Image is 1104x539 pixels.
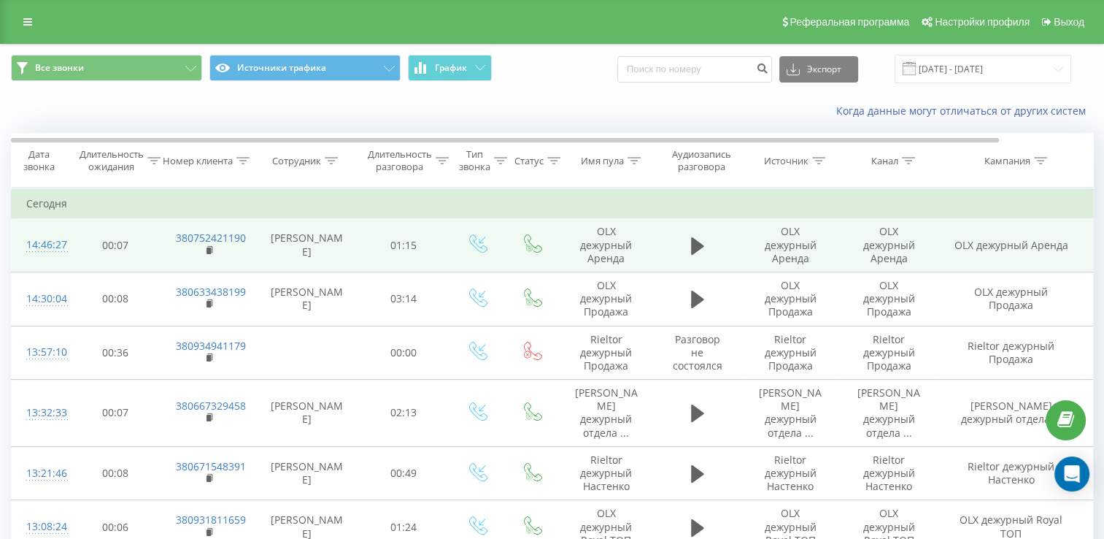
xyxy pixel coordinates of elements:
a: 380934941179 [176,339,246,353]
span: [PERSON_NAME] дежурный отдела ... [759,386,822,440]
span: Реферальная программа [790,16,909,28]
div: Аудиозапись разговора [666,148,737,173]
td: 00:00 [358,326,449,380]
div: Номер клиента [163,155,233,167]
span: [PERSON_NAME] дежурный отдела ... [961,399,1062,426]
div: Дата звонка [12,148,66,173]
input: Поиск по номеру [617,56,772,83]
td: Rieltor дежурный Настенко [559,446,654,500]
div: Тип звонка [459,148,490,173]
td: OLX дежурный Аренда [938,218,1084,272]
td: OLX дежурный Аренда [741,218,840,272]
td: 00:07 [70,380,161,447]
div: Имя пула [581,155,624,167]
td: 00:07 [70,218,161,272]
span: [PERSON_NAME] дежурный отдела ... [575,386,638,440]
td: 03:14 [358,272,449,326]
a: Когда данные могут отличаться от других систем [836,104,1093,118]
div: 14:46:27 [26,231,55,259]
td: 00:08 [70,272,161,326]
td: 00:49 [358,446,449,500]
div: 13:57:10 [26,338,55,367]
span: Разговор не состоялся [673,332,722,372]
td: 00:36 [70,326,161,380]
td: Rieltor дежурный Настенко [938,446,1084,500]
span: Настройки профиля [935,16,1030,28]
span: Выход [1054,16,1084,28]
button: Все звонки [11,55,202,81]
div: Кампания [984,155,1030,167]
div: 13:21:46 [26,459,55,488]
td: OLX дежурный Продажа [840,272,938,326]
td: OLX дежурный Аренда [559,218,654,272]
div: Open Intercom Messenger [1054,456,1089,492]
td: OLX дежурный Аренда [840,218,938,272]
div: 13:32:33 [26,399,55,427]
span: [PERSON_NAME] дежурный отдела ... [857,386,920,440]
span: Все звонки [35,62,84,74]
td: Rieltor дежурный Настенко [741,446,840,500]
td: 01:15 [358,218,449,272]
td: [PERSON_NAME] [256,446,358,500]
td: Rieltor дежурный Продажа [559,326,654,380]
div: Статус [514,155,544,167]
td: [PERSON_NAME] [256,272,358,326]
div: Длительность ожидания [80,148,144,173]
td: OLX дежурный Продажа [741,272,840,326]
a: 380752421190 [176,231,246,245]
td: Rieltor дежурный Продажа [741,326,840,380]
td: [PERSON_NAME] [256,218,358,272]
a: 380671548391 [176,459,246,473]
td: Rieltor дежурный Продажа [938,326,1084,380]
div: 14:30:04 [26,285,55,313]
a: 380633438199 [176,285,246,299]
td: [PERSON_NAME] [256,380,358,447]
div: Канал [871,155,898,167]
div: Источник [764,155,808,167]
td: 00:08 [70,446,161,500]
button: Экспорт [779,56,858,83]
td: Rieltor дежурный Продажа [840,326,938,380]
button: График [408,55,492,81]
td: OLX дежурный Продажа [559,272,654,326]
a: 380931811659 [176,513,246,527]
td: Rieltor дежурный Настенко [840,446,938,500]
div: Длительность разговора [368,148,432,173]
button: Источники трафика [209,55,401,81]
a: 380667329458 [176,399,246,413]
td: OLX дежурный Продажа [938,272,1084,326]
div: Сотрудник [272,155,321,167]
td: 02:13 [358,380,449,447]
span: График [435,63,467,73]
